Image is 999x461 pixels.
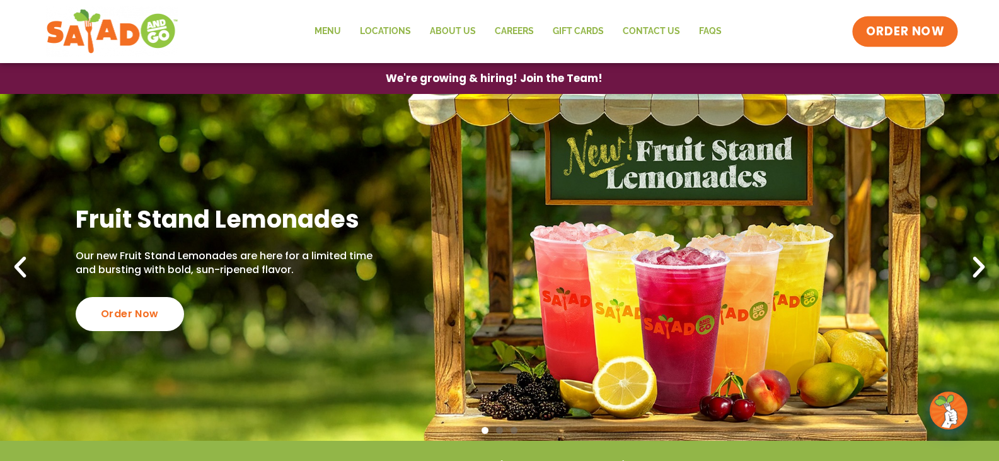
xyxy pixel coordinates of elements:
nav: Menu [305,17,731,46]
div: Next slide [965,254,993,281]
a: We're growing & hiring! Join the Team! [367,64,621,93]
h2: Fruit Stand Lemonades [76,204,380,235]
img: new-SAG-logo-768×292 [46,6,179,57]
span: Go to slide 1 [482,427,488,434]
a: Menu [305,17,350,46]
a: Careers [485,17,543,46]
span: ORDER NOW [866,23,944,40]
p: Our new Fruit Stand Lemonades are here for a limited time and bursting with bold, sun-ripened fla... [76,249,380,277]
span: We're growing & hiring! Join the Team! [386,73,603,84]
span: Go to slide 2 [496,427,503,434]
div: Order Now [76,297,184,331]
a: Locations [350,17,420,46]
a: GIFT CARDS [543,17,613,46]
span: Go to slide 3 [511,427,517,434]
img: wpChatIcon [931,393,966,428]
a: Contact Us [613,17,690,46]
a: FAQs [690,17,731,46]
div: Previous slide [6,254,34,281]
a: ORDER NOW [852,16,958,47]
a: About Us [420,17,485,46]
